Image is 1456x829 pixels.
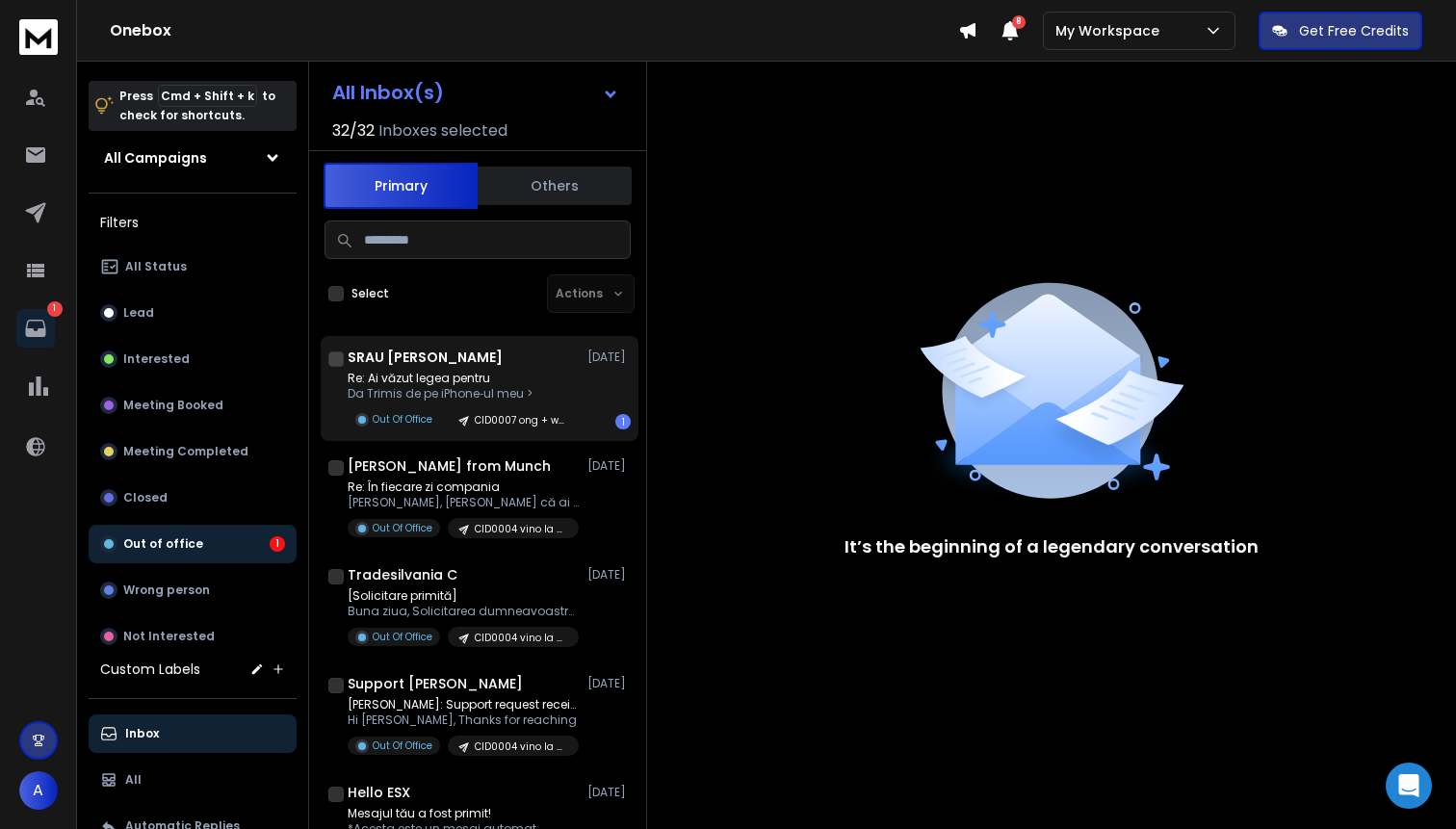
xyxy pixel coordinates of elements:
[123,490,168,505] p: Closed
[587,676,631,691] p: [DATE]
[125,259,187,274] p: All Status
[89,247,297,286] button: All Status
[348,348,503,367] h1: SRAU [PERSON_NAME]
[123,444,248,459] p: Meeting Completed
[119,87,275,125] p: Press to check for shortcuts.
[845,533,1259,560] p: It’s the beginning of a legendary conversation
[615,414,631,429] div: 1
[104,148,207,168] h1: All Campaigns
[475,522,567,536] p: CID0004 vino la workshop + firme software + workshop Clienți B2B cu AI și Cold Email
[587,567,631,583] p: [DATE]
[348,697,579,712] p: [PERSON_NAME]: Support request received -
[270,536,285,552] div: 1
[123,536,203,552] p: Out of office
[89,571,297,609] button: Wrong person
[19,771,58,810] button: A
[123,583,210,598] p: Wrong person
[123,629,215,644] p: Not Interested
[89,139,297,177] button: All Campaigns
[587,350,631,365] p: [DATE]
[348,565,457,584] h1: Tradesilvania C
[89,432,297,471] button: Meeting Completed
[348,604,579,619] p: Buna ziua, Solicitarea dumneavoastră (53300)
[587,458,631,474] p: [DATE]
[125,772,142,788] p: All
[19,19,58,55] img: logo
[478,165,632,207] button: Others
[89,714,297,753] button: Inbox
[348,456,551,476] h1: [PERSON_NAME] from Munch
[89,617,297,656] button: Not Interested
[1012,15,1026,29] span: 8
[1386,763,1432,809] div: Open Intercom Messenger
[89,294,297,332] button: Lead
[475,739,567,754] p: CID0004 vino la workshop + firme software + workshop Clienți B2B cu AI și Cold Email
[332,119,375,142] span: 32 / 32
[123,351,190,367] p: Interested
[373,521,432,535] p: Out Of Office
[89,525,297,563] button: Out of office1
[348,806,579,821] p: Mesajul tău a fost primit!
[158,85,257,107] span: Cmd + Shift + k
[89,209,297,236] h3: Filters
[110,19,958,42] h1: Onebox
[351,286,389,301] label: Select
[332,83,444,102] h1: All Inbox(s)
[587,785,631,800] p: [DATE]
[100,660,200,679] h3: Custom Labels
[348,495,579,510] p: [PERSON_NAME], [PERSON_NAME] că ai contactat
[89,761,297,799] button: All
[373,412,432,427] p: Out Of Office
[348,588,579,604] p: [Solicitare primită]
[89,479,297,517] button: Closed
[47,301,63,317] p: 1
[123,398,223,413] p: Meeting Booked
[348,371,579,386] p: Re: Ai văzut legea pentru
[317,73,635,112] button: All Inbox(s)
[348,783,410,802] h1: Hello ESX
[348,479,579,495] p: Re: În fiecare zi compania
[348,386,579,402] p: Da Trimis de pe iPhone‑ul meu >
[16,309,55,348] a: 1
[123,305,154,321] p: Lead
[89,340,297,378] button: Interested
[475,631,567,645] p: CID0004 vino la workshop + firme software + workshop Clienți B2B cu AI și Cold Email
[324,163,478,209] button: Primary
[348,712,579,728] p: Hi [PERSON_NAME], Thanks for reaching
[373,738,432,753] p: Out Of Office
[378,119,507,142] h3: Inboxes selected
[475,413,567,427] p: CID0007 ong + workshop
[89,386,297,425] button: Meeting Booked
[373,630,432,644] p: Out Of Office
[125,726,159,741] p: Inbox
[1259,12,1422,50] button: Get Free Credits
[348,674,523,693] h1: Support [PERSON_NAME]
[1299,21,1409,40] p: Get Free Credits
[1055,21,1167,40] p: My Workspace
